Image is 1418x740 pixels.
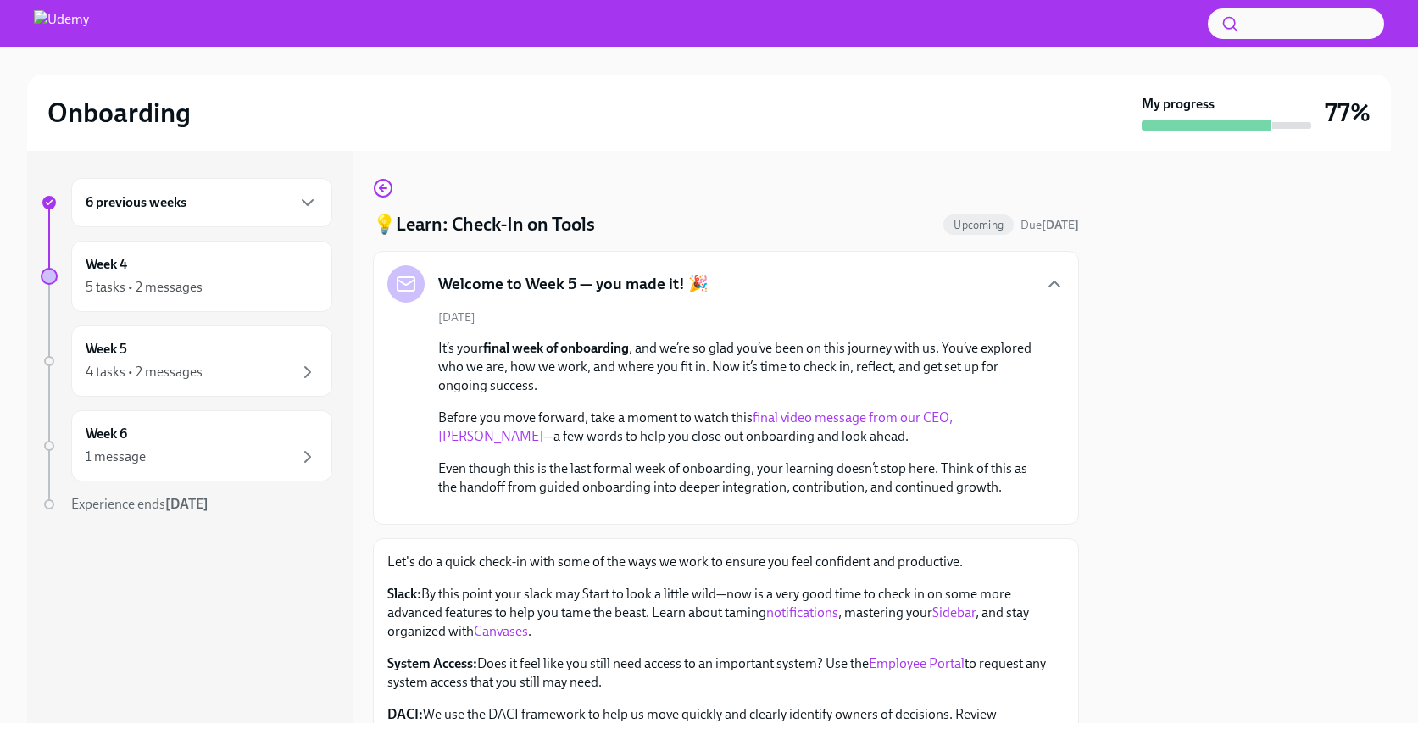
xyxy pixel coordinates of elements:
a: Canvases [474,623,528,639]
span: Due [1020,218,1079,232]
p: Let's do a quick check-in with some of the ways we work to ensure you feel confident and productive. [387,553,1065,571]
a: Employee Portal [869,655,965,671]
p: By this point your slack may Start to look a little wild—now is a very good time to check in on s... [387,585,1065,641]
h4: 💡Learn: Check-In on Tools [373,212,595,237]
strong: [DATE] [165,496,209,512]
h6: Week 6 [86,425,127,443]
span: September 13th, 2025 10:00 [1020,217,1079,233]
span: Experience ends [71,496,209,512]
div: 5 tasks • 2 messages [86,278,203,297]
p: Even though this is the last formal week of onboarding, your learning doesn’t stop here. Think of... [438,459,1037,497]
strong: My progress [1142,95,1215,114]
a: Week 45 tasks • 2 messages [41,241,332,312]
h6: 6 previous weeks [86,193,186,212]
strong: DACI: [387,706,423,722]
span: [DATE] [438,309,475,325]
strong: [DATE] [1042,218,1079,232]
a: Sidebar [932,604,976,620]
a: notifications [766,604,838,620]
p: Does it feel like you still need access to an important system? Use the to request any system acc... [387,654,1065,692]
h3: 77% [1325,97,1371,128]
img: Udemy [34,10,89,37]
div: 1 message [86,448,146,466]
h6: Week 5 [86,340,127,359]
strong: final week of onboarding [483,340,629,356]
div: 6 previous weeks [71,178,332,227]
a: Week 61 message [41,410,332,481]
a: Week 54 tasks • 2 messages [41,325,332,397]
h5: Welcome to Week 5 — you made it! 🎉 [438,273,709,295]
strong: System Access: [387,655,477,671]
h2: Onboarding [47,96,191,130]
p: Before you move forward, take a moment to watch this —a few words to help you close out onboardin... [438,409,1037,446]
span: Upcoming [943,219,1014,231]
div: 4 tasks • 2 messages [86,363,203,381]
h6: Week 4 [86,255,127,274]
strong: Slack: [387,586,421,602]
p: It’s your , and we’re so glad you’ve been on this journey with us. You’ve explored who we are, ho... [438,339,1037,395]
